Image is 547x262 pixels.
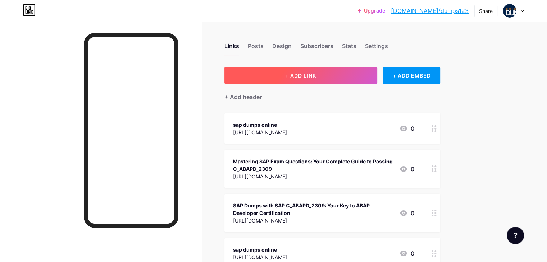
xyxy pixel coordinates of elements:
div: Subscribers [300,42,333,55]
div: sap dumps online [233,246,287,253]
div: Settings [365,42,388,55]
img: dumps123 [503,4,516,18]
div: [URL][DOMAIN_NAME] [233,217,393,224]
div: + ADD EMBED [383,67,440,84]
span: + ADD LINK [285,72,316,79]
div: 0 [399,124,414,133]
div: SAP Dumps with SAP C_ABAPD_2309: Your Key to ABAP Developer Certification [233,202,393,217]
div: 0 [399,249,414,258]
div: [URL][DOMAIN_NAME] [233,253,287,261]
div: [URL][DOMAIN_NAME] [233,128,287,136]
div: Mastering SAP Exam Questions: Your Complete Guide to Passing C_ABAPD_2309 [233,158,393,173]
div: Design [272,42,292,55]
a: [DOMAIN_NAME]/dumps123 [391,6,469,15]
div: Share [479,7,493,15]
a: Upgrade [358,8,385,14]
div: Stats [342,42,356,55]
div: Posts [248,42,264,55]
div: Links [224,42,239,55]
div: 0 [399,209,414,217]
div: [URL][DOMAIN_NAME] [233,173,393,180]
div: 0 [399,165,414,173]
button: + ADD LINK [224,67,377,84]
div: sap dumps online [233,121,287,128]
div: + Add header [224,93,262,101]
